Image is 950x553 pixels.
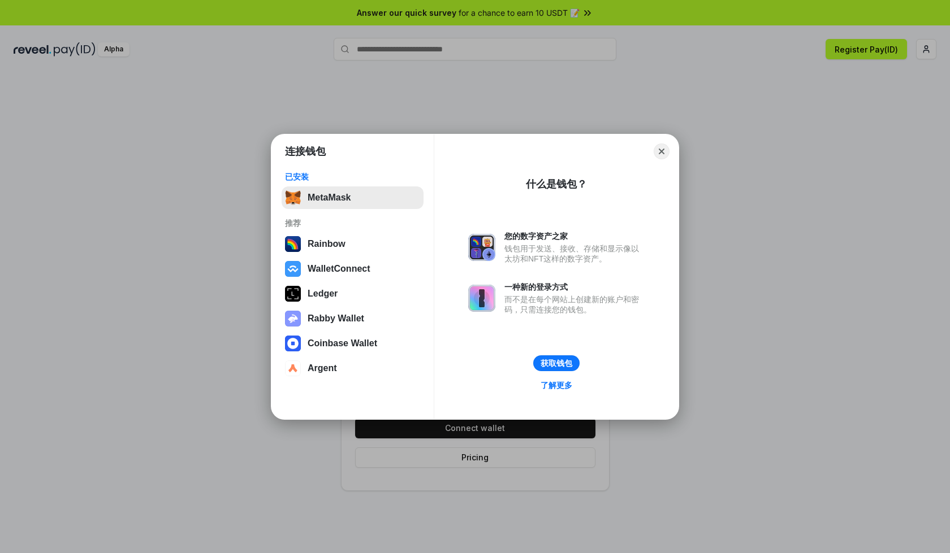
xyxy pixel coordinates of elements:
[285,145,326,158] h1: 连接钱包
[285,218,420,228] div: 推荐
[282,258,424,280] button: WalletConnect
[285,236,301,252] img: svg+xml,%3Csvg%20width%3D%22120%22%20height%3D%22120%22%20viewBox%3D%220%200%20120%20120%22%20fil...
[526,177,587,191] div: 什么是钱包？
[308,338,377,349] div: Coinbase Wallet
[285,261,301,277] img: svg+xml,%3Csvg%20width%3D%2228%22%20height%3D%2228%22%20viewBox%3D%220%200%2028%2028%22%20fill%3D...
[308,264,370,274] div: WalletConnect
[654,143,670,159] button: Close
[285,190,301,206] img: svg+xml,%3Csvg%20fill%3D%22none%22%20height%3D%2233%22%20viewBox%3D%220%200%2035%2033%22%20width%...
[308,313,364,324] div: Rabby Wallet
[468,285,495,312] img: svg+xml,%3Csvg%20xmlns%3D%22http%3A%2F%2Fwww.w3.org%2F2000%2Fsvg%22%20fill%3D%22none%22%20viewBox...
[504,282,645,292] div: 一种新的登录方式
[285,286,301,302] img: svg+xml,%3Csvg%20xmlns%3D%22http%3A%2F%2Fwww.w3.org%2F2000%2Fsvg%22%20width%3D%2228%22%20height%3...
[504,294,645,315] div: 而不是在每个网站上创建新的账户和密码，只需连接您的钱包。
[282,282,424,305] button: Ledger
[308,193,351,203] div: MetaMask
[285,172,420,182] div: 已安装
[308,363,337,373] div: Argent
[533,355,580,371] button: 获取钱包
[504,231,645,241] div: 您的数字资产之家
[534,378,579,393] a: 了解更多
[282,307,424,330] button: Rabby Wallet
[285,336,301,351] img: svg+xml,%3Csvg%20width%3D%2228%22%20height%3D%2228%22%20viewBox%3D%220%200%2028%2028%22%20fill%3D...
[282,332,424,355] button: Coinbase Wallet
[541,380,572,390] div: 了解更多
[282,357,424,380] button: Argent
[282,233,424,255] button: Rainbow
[468,234,495,261] img: svg+xml,%3Csvg%20xmlns%3D%22http%3A%2F%2Fwww.w3.org%2F2000%2Fsvg%22%20fill%3D%22none%22%20viewBox...
[308,289,338,299] div: Ledger
[504,243,645,264] div: 钱包用于发送、接收、存储和显示像以太坊和NFT这样的数字资产。
[541,358,572,368] div: 获取钱包
[285,311,301,326] img: svg+xml,%3Csvg%20xmlns%3D%22http%3A%2F%2Fwww.w3.org%2F2000%2Fsvg%22%20fill%3D%22none%22%20viewBox...
[285,360,301,376] img: svg+xml,%3Csvg%20width%3D%2228%22%20height%3D%2228%22%20viewBox%3D%220%200%2028%2028%22%20fill%3D...
[308,239,346,249] div: Rainbow
[282,186,424,209] button: MetaMask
